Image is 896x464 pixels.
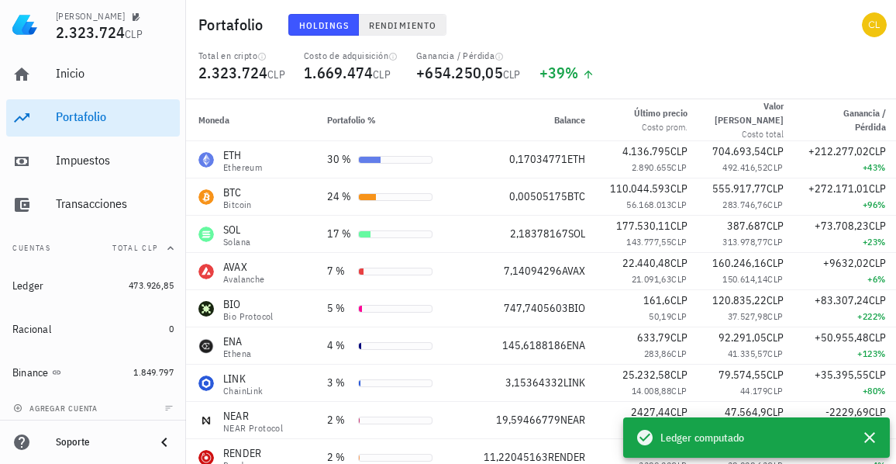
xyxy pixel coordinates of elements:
span: 7,14094296 [504,264,562,278]
span: +212.277,02 [808,144,869,158]
span: 3,15364332 [505,376,563,390]
span: CLP [671,199,687,210]
div: +43 [808,160,886,175]
span: AVAX [562,264,585,278]
th: Moneda [186,99,315,141]
span: 283.746,76 [722,199,767,210]
span: 21.091,63 [632,273,672,285]
span: Rendimiento [368,19,436,31]
span: 150.614,14 [722,273,767,285]
div: LINK-icon [198,376,214,391]
span: BTC [567,189,585,203]
span: +73.708,23 [815,219,869,233]
a: Racional 0 [6,310,180,348]
span: % [877,273,885,285]
span: 177.530,11 [616,219,670,233]
div: BIO-icon [198,301,214,317]
span: CLP [767,236,783,248]
span: CLP [767,199,783,210]
a: Transacciones [6,186,180,223]
span: Total CLP [112,243,158,253]
span: CLP [125,27,143,41]
span: 2427,44 [631,405,670,419]
div: Portafolio [56,109,174,124]
div: Ganancia / Pérdida [416,50,521,62]
span: 44.179 [740,385,767,396]
span: 11,22045163 [484,450,548,464]
span: CLP [671,273,687,285]
span: SOL [568,227,585,241]
span: 2,18378167 [510,227,568,241]
span: CLP [767,368,784,382]
span: CLP [670,405,688,419]
span: CLP [869,256,886,270]
span: ENA [567,338,585,352]
div: Costo total [712,127,784,141]
div: 7 % [327,263,352,279]
button: CuentasTotal CLP [6,230,180,267]
div: BTC [223,185,252,200]
span: CLP [869,331,886,345]
button: Rendimiento [359,14,446,36]
span: ETH [567,152,585,166]
span: 473.926,85 [129,279,174,291]
span: CLP [767,219,784,233]
span: 120.835,22 [712,293,767,307]
span: BIO [568,301,585,315]
div: Impuestos [56,153,174,168]
a: Portafolio [6,99,180,137]
div: Binance [12,366,49,379]
span: agregar cuenta [16,403,98,414]
div: ENA-icon [198,338,214,354]
span: 2.890.655 [632,161,672,173]
span: 56.168.013 [626,199,671,210]
span: +35.395,55 [815,368,869,382]
div: ETH-icon [198,152,214,168]
span: CLP [670,219,688,233]
div: +222 [808,309,886,324]
span: 555.917,77 [712,182,767,196]
div: Bitcoin [223,200,252,209]
span: 160.246,16 [712,256,767,270]
div: Costo prom. [634,120,688,134]
span: CLP [767,273,783,285]
a: Binance 1.849.797 [6,354,180,391]
div: +80 [808,383,886,399]
span: 747,7405603 [504,301,568,315]
div: Total en cripto [198,50,285,62]
div: AVAX-icon [198,264,214,279]
span: 41.335,57 [728,348,768,359]
span: CLP [671,348,687,359]
div: Ethena [223,349,251,358]
th: Portafolio %: Sin ordenar. Pulse para ordenar de forma ascendente. [315,99,445,141]
span: RENDER [548,450,585,464]
div: +6 [808,272,886,287]
div: RENDER [223,445,262,461]
th: Balance: Sin ordenar. Pulse para ordenar de forma ascendente. [445,99,598,141]
span: 0 [169,323,174,334]
div: ENA [223,334,251,349]
span: CLP [869,293,886,307]
span: CLP [671,310,687,322]
span: CLP [767,331,784,345]
button: agregar cuenta [9,400,105,416]
span: % [877,310,885,322]
div: 4 % [327,338,352,354]
div: Solana [223,237,250,247]
span: CLP [869,219,886,233]
span: 1.849.797 [133,366,174,378]
div: Ethereum [223,163,262,172]
span: 161,6 [643,293,670,307]
span: 14.008,88 [632,385,672,396]
div: Racional [12,323,51,336]
div: avatar [862,12,887,37]
span: CLP [767,144,784,158]
span: CLP [869,368,886,382]
span: CLP [671,161,687,173]
div: 5 % [327,300,352,317]
span: +50.955,48 [815,331,869,345]
span: LINK [563,376,585,390]
div: [PERSON_NAME] [56,10,125,23]
div: BIO [223,296,274,312]
div: Ledger [12,279,44,293]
